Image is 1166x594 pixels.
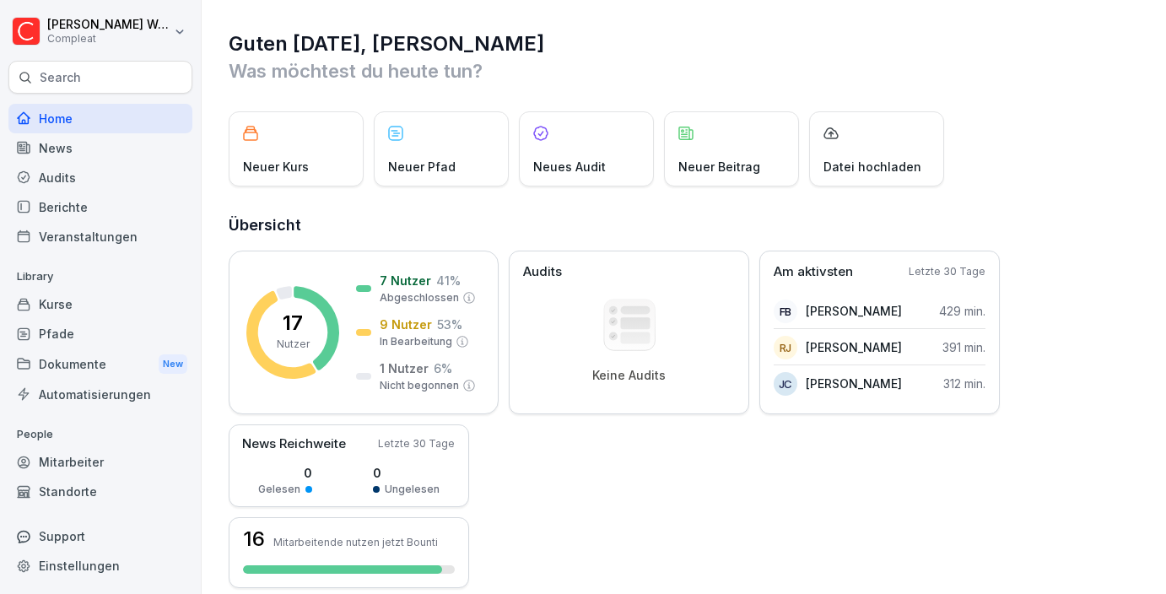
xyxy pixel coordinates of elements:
[373,464,440,482] p: 0
[774,336,797,359] div: RJ
[523,262,562,282] p: Audits
[774,262,853,282] p: Am aktivsten
[273,536,438,548] p: Mitarbeitende nutzen jetzt Bounti
[434,359,452,377] p: 6 %
[8,521,192,551] div: Support
[258,482,300,497] p: Gelesen
[388,158,456,175] p: Neuer Pfad
[774,300,797,323] div: FB
[229,213,1141,237] h2: Übersicht
[229,57,1141,84] p: Was möchtest du heute tun?
[229,30,1141,57] h1: Guten [DATE], [PERSON_NAME]
[47,33,170,45] p: Compleat
[47,18,170,32] p: [PERSON_NAME] Welz
[8,380,192,409] a: Automatisierungen
[774,372,797,396] div: JC
[378,436,455,451] p: Letzte 30 Tage
[243,529,265,549] h3: 16
[678,158,760,175] p: Neuer Beitrag
[380,316,432,333] p: 9 Nutzer
[40,69,81,86] p: Search
[8,348,192,380] div: Dokumente
[436,272,461,289] p: 41 %
[939,302,985,320] p: 429 min.
[380,334,452,349] p: In Bearbeitung
[8,222,192,251] a: Veranstaltungen
[8,348,192,380] a: DokumenteNew
[8,163,192,192] a: Audits
[243,158,309,175] p: Neuer Kurs
[533,158,606,175] p: Neues Audit
[909,264,985,279] p: Letzte 30 Tage
[8,263,192,290] p: Library
[242,435,346,454] p: News Reichweite
[380,272,431,289] p: 7 Nutzer
[380,378,459,393] p: Nicht begonnen
[8,104,192,133] a: Home
[8,551,192,580] a: Einstellungen
[8,421,192,448] p: People
[806,302,902,320] p: [PERSON_NAME]
[8,192,192,222] a: Berichte
[283,313,303,333] p: 17
[806,338,902,356] p: [PERSON_NAME]
[380,359,429,377] p: 1 Nutzer
[437,316,462,333] p: 53 %
[380,290,459,305] p: Abgeschlossen
[258,464,312,482] p: 0
[8,319,192,348] a: Pfade
[8,447,192,477] a: Mitarbeiter
[943,375,985,392] p: 312 min.
[806,375,902,392] p: [PERSON_NAME]
[8,133,192,163] a: News
[385,482,440,497] p: Ungelesen
[592,368,666,383] p: Keine Audits
[823,158,921,175] p: Datei hochladen
[8,289,192,319] a: Kurse
[277,337,310,352] p: Nutzer
[942,338,985,356] p: 391 min.
[8,477,192,506] a: Standorte
[159,354,187,374] div: New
